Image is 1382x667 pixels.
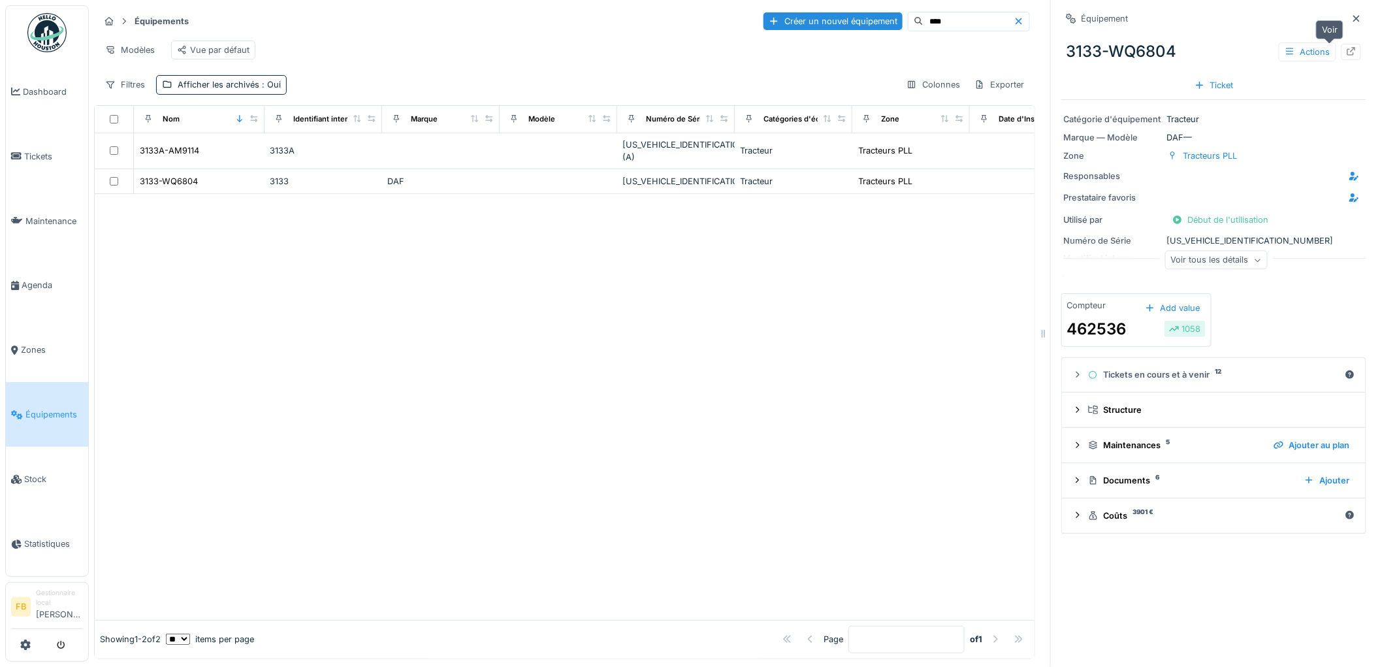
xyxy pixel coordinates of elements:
div: Marque [411,114,438,125]
span: Zones [21,344,83,356]
div: Tracteurs PLL [858,175,912,187]
span: Stock [24,473,83,485]
div: Gestionnaire local [36,588,83,608]
div: Ajouter [1299,472,1355,489]
div: Date d'Installation [999,114,1063,125]
div: 3133A [270,144,377,157]
div: 1058 [1169,323,1201,335]
span: Statistiques [24,538,83,550]
div: Numéro de Série [1064,235,1162,247]
summary: Maintenances5Ajouter au plan [1067,433,1360,457]
div: Tracteur [740,175,847,187]
div: Showing 1 - 2 of 2 [100,633,161,645]
div: Modèle [528,114,555,125]
div: [US_VEHICLE_IDENTIFICATION_NUMBER] [622,175,730,187]
a: Maintenance [6,189,88,253]
div: Voir [1316,20,1343,39]
a: Zones [6,318,88,383]
div: Catégorie d'équipement [1064,113,1162,125]
div: DAF — [1064,131,1364,144]
div: Filtres [99,75,151,94]
span: Maintenance [25,215,83,227]
div: Compteur [1067,299,1106,312]
a: Équipements [6,382,88,447]
summary: Tickets en cours et à venir12 [1067,363,1360,387]
div: Tracteur [1064,113,1364,125]
li: [PERSON_NAME] [36,588,83,626]
div: Maintenances [1088,439,1263,451]
a: Agenda [6,253,88,318]
div: Vue par défaut [177,44,249,56]
div: Colonnes [901,75,966,94]
div: Voir tous les détails [1165,251,1268,270]
div: Prestataire favoris [1064,191,1162,204]
div: Équipement [1082,12,1129,25]
div: Responsables [1064,170,1162,182]
div: Documents [1088,474,1294,487]
span: Dashboard [23,86,83,98]
span: Agenda [22,279,83,291]
div: DAF [387,175,494,187]
div: Zone [1064,150,1162,162]
a: Stock [6,447,88,512]
a: FB Gestionnaire local[PERSON_NAME] [11,588,83,629]
div: Tracteur [740,144,847,157]
img: Badge_color-CXgf-gQk.svg [27,13,67,52]
strong: of 1 [970,633,982,645]
li: FB [11,597,31,617]
div: 3133-WQ6804 [1061,35,1366,69]
div: 3133-WQ6804 [140,175,198,187]
div: Marque — Modèle [1064,131,1162,144]
summary: Coûts3901 € [1067,504,1360,528]
div: Identifiant interne [293,114,357,125]
div: Modèles [99,41,161,59]
div: Structure [1088,404,1350,416]
div: Catégories d'équipement [763,114,854,125]
div: [US_VEHICLE_IDENTIFICATION_NUMBER] [1064,235,1364,247]
div: 3133A-AM9114 [140,144,199,157]
summary: Documents6Ajouter [1067,468,1360,493]
span: : Oui [259,80,281,89]
div: Afficher les archivés [178,78,281,91]
strong: Équipements [129,15,194,27]
div: 3133 [270,175,377,187]
div: Nom [163,114,180,125]
div: items per page [166,633,254,645]
div: Tracteurs PLL [1183,150,1238,162]
div: [US_VEHICLE_IDENTIFICATION_NUMBER](A) [622,138,730,163]
div: Ticket [1189,76,1239,94]
div: Ajouter au plan [1268,436,1355,454]
div: Tracteurs PLL [858,144,912,157]
summary: Structure [1067,398,1360,422]
div: Numéro de Série [646,114,706,125]
div: Créer un nouvel équipement [763,12,903,30]
div: Actions [1279,42,1336,61]
div: Page [824,633,843,645]
div: Exporter [969,75,1030,94]
div: Début de l'utilisation [1167,211,1274,229]
a: Statistiques [6,512,88,576]
div: Add value [1140,299,1206,317]
div: Tickets en cours et à venir [1088,368,1340,381]
span: Tickets [24,150,83,163]
div: Utilisé par [1064,214,1162,226]
a: Tickets [6,124,88,189]
span: Équipements [25,408,83,421]
div: Zone [881,114,899,125]
div: Coûts [1088,510,1340,522]
a: Dashboard [6,59,88,124]
div: 462536 [1067,317,1127,341]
